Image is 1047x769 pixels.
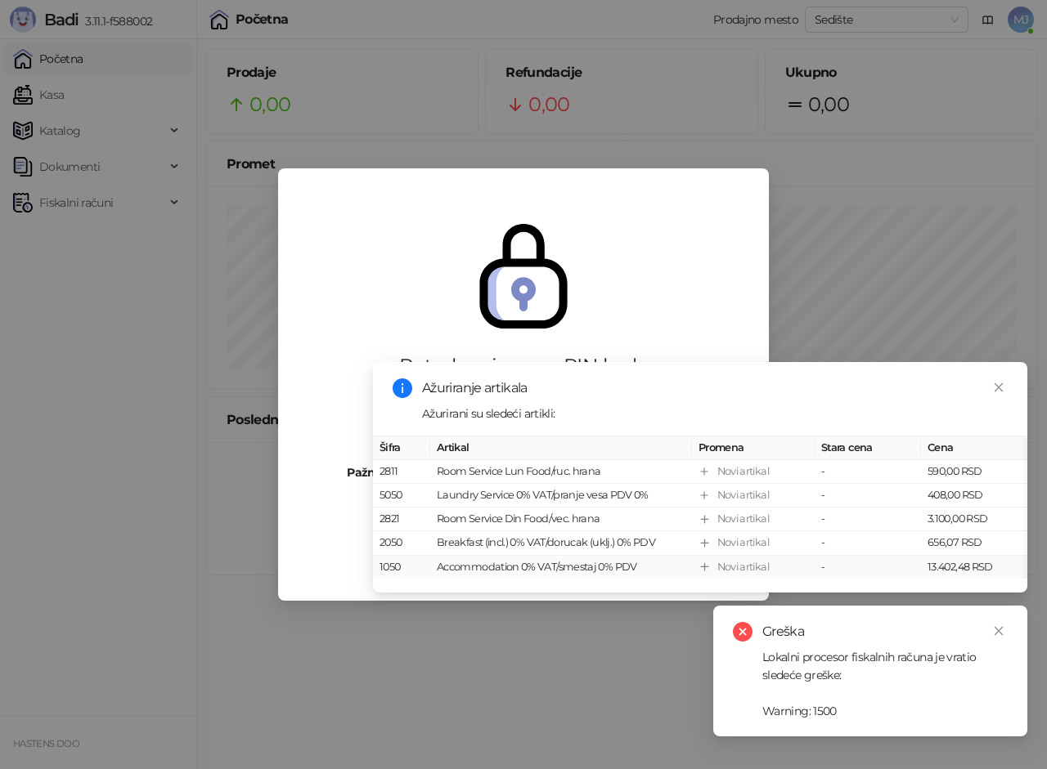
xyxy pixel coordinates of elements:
[921,460,1027,484] td: 590,00 RSD
[815,507,921,531] td: -
[373,436,430,460] th: Šifra
[393,378,412,398] span: info-circle
[430,531,692,555] td: Breakfast (incl.) 0% VAT/dorucak (uklj.) 0% PDV
[422,405,1008,423] div: Ažurirani su sledeći artikli:
[815,460,921,484] td: -
[815,531,921,555] td: -
[692,436,815,460] th: Promena
[430,507,692,531] td: Room Service Din Food/vec. hrana
[815,484,921,507] td: -
[717,559,769,575] div: Novi artikal
[430,460,692,484] td: Room Service Lun Food/ruc. hrana
[430,484,692,507] td: Laundry Service 0% VAT/pranje vesa PDV 0%
[993,382,1004,393] span: close
[717,511,769,527] div: Novi artikal
[324,353,723,379] div: Potreban je unos PIN koda
[921,484,1027,507] td: 408,00 RSD
[921,436,1027,460] th: Cena
[733,622,753,642] span: close-circle
[815,436,921,460] th: Stara cena
[717,487,769,503] div: Novi artikal
[373,556,430,579] td: 1050
[347,465,388,480] strong: Pažnja:
[717,534,769,551] div: Novi artikal
[717,463,769,480] div: Novi artikal
[430,436,692,460] th: Artikal
[373,460,430,484] td: 2811
[324,463,723,499] div: Unosom pogrešnog PIN koda 5 puta uzastopno, blokiraćete bezbednosni element i on više neće moći d...
[990,378,1008,396] a: Close
[993,625,1004,637] span: close
[471,224,576,329] img: secure.svg
[762,622,1008,642] div: Greška
[422,378,1008,398] div: Ažuriranje artikala
[921,531,1027,555] td: 656,07 RSD
[921,507,1027,531] td: 3.100,00 RSD
[762,648,1008,720] div: Lokalni procesor fiskalnih računa je vratio sledeće greške: Warning: 1500
[373,484,430,507] td: 5050
[990,622,1008,640] a: Close
[373,531,430,555] td: 2050
[921,556,1027,579] td: 13.402,48 RSD
[430,556,692,579] td: Accommodation 0% VAT/smestaj 0% PDV
[373,507,430,531] td: 2821
[815,556,921,579] td: -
